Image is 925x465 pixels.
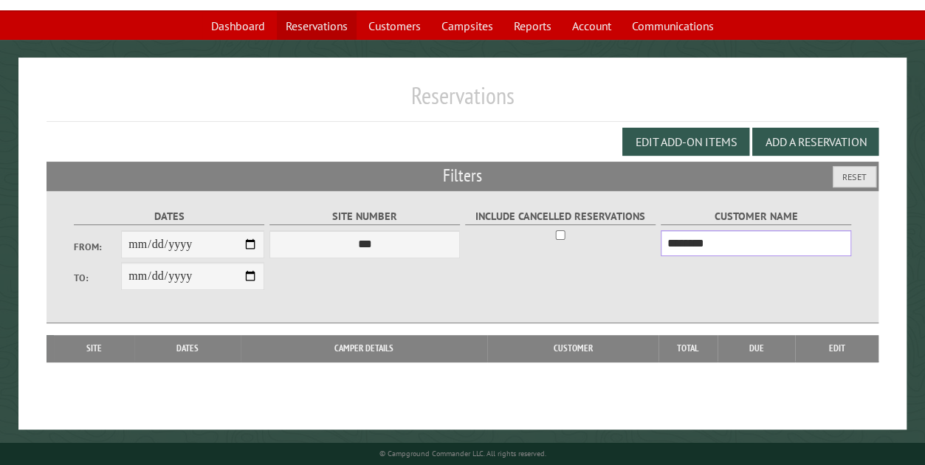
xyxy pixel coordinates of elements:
[487,335,658,362] th: Customer
[54,335,134,362] th: Site
[134,335,241,362] th: Dates
[269,208,461,225] label: Site Number
[622,128,749,156] button: Edit Add-on Items
[718,335,796,362] th: Due
[360,12,430,40] a: Customers
[505,12,560,40] a: Reports
[833,166,876,187] button: Reset
[74,271,122,285] label: To:
[74,240,122,254] label: From:
[241,335,487,362] th: Camper Details
[623,12,723,40] a: Communications
[277,12,357,40] a: Reservations
[47,81,879,122] h1: Reservations
[202,12,274,40] a: Dashboard
[661,208,852,225] label: Customer Name
[465,208,656,225] label: Include Cancelled Reservations
[74,208,265,225] label: Dates
[379,449,546,458] small: © Campground Commander LLC. All rights reserved.
[658,335,718,362] th: Total
[563,12,620,40] a: Account
[752,128,878,156] button: Add a Reservation
[47,162,879,190] h2: Filters
[433,12,502,40] a: Campsites
[795,335,878,362] th: Edit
